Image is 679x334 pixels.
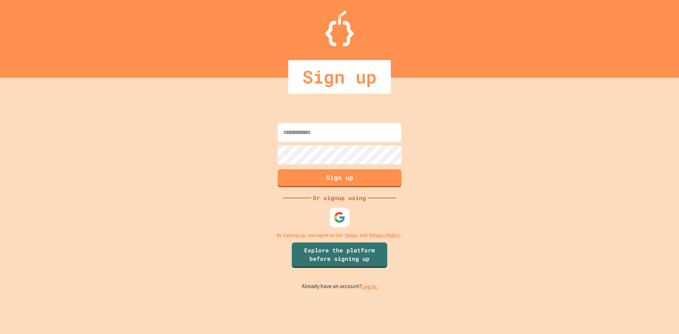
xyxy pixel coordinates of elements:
[302,282,378,291] p: Already have an account?
[288,60,391,94] div: Sign up
[361,283,378,290] a: Log in.
[344,232,358,239] a: Terms
[292,242,387,268] a: Explore the platform before signing up
[277,232,403,239] p: By signing up, you agree to our and .
[311,194,368,202] div: Or signup using
[369,232,400,239] a: Privacy Policy
[325,11,354,46] img: Logo.svg
[278,169,401,187] button: Sign up
[334,211,346,223] img: google-icon.svg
